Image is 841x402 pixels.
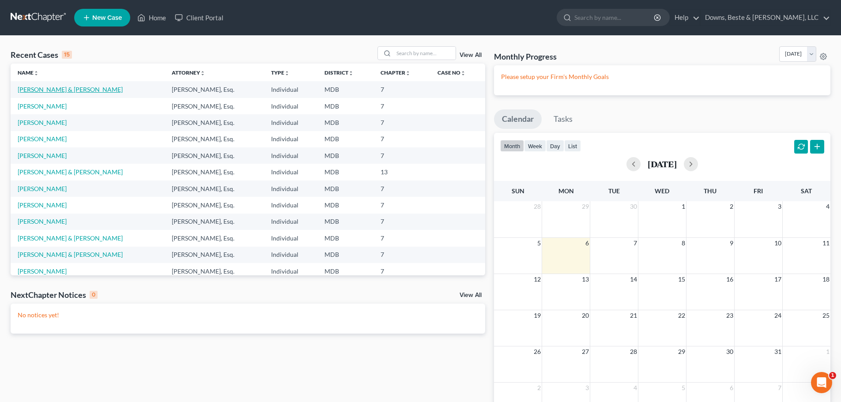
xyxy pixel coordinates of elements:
i: unfold_more [200,71,205,76]
td: MDB [317,247,373,263]
td: Individual [264,230,317,246]
span: 21 [629,310,638,321]
a: Tasks [546,109,581,129]
td: 7 [373,81,430,98]
a: [PERSON_NAME] [18,267,67,275]
td: MDB [317,81,373,98]
span: 2 [729,201,734,212]
a: Help [670,10,700,26]
a: [PERSON_NAME] [18,102,67,110]
td: [PERSON_NAME], Esq. [165,247,264,263]
span: 9 [729,238,734,248]
button: week [524,140,546,152]
td: MDB [317,230,373,246]
span: 13 [581,274,590,285]
td: 7 [373,263,430,279]
span: 19 [533,310,542,321]
span: 20 [581,310,590,321]
td: 7 [373,180,430,197]
a: Home [133,10,170,26]
td: MDB [317,131,373,147]
td: [PERSON_NAME], Esq. [165,230,264,246]
input: Search by name... [574,9,655,26]
span: 1 [681,201,686,212]
a: View All [460,292,482,298]
span: 4 [825,201,830,212]
td: 7 [373,131,430,147]
h3: Monthly Progress [494,51,557,62]
button: month [500,140,524,152]
td: MDB [317,214,373,230]
div: NextChapter Notices [11,289,98,300]
a: [PERSON_NAME] [18,218,67,225]
a: [PERSON_NAME] [18,135,67,143]
td: MDB [317,98,373,114]
td: Individual [264,147,317,164]
td: MDB [317,147,373,164]
a: Districtunfold_more [324,69,354,76]
a: Nameunfold_more [18,69,39,76]
td: Individual [264,247,317,263]
td: MDB [317,263,373,279]
h2: [DATE] [648,159,677,169]
span: 30 [725,346,734,357]
a: [PERSON_NAME] [18,152,67,159]
span: 2 [536,383,542,393]
a: [PERSON_NAME] [18,185,67,192]
span: New Case [92,15,122,21]
span: 5 [536,238,542,248]
a: Chapterunfold_more [381,69,411,76]
span: 1 [825,346,830,357]
td: 7 [373,214,430,230]
i: unfold_more [460,71,466,76]
a: [PERSON_NAME] & [PERSON_NAME] [18,251,123,258]
a: [PERSON_NAME] & [PERSON_NAME] [18,234,123,242]
div: Recent Cases [11,49,72,60]
a: Client Portal [170,10,228,26]
td: 7 [373,247,430,263]
td: Individual [264,114,317,131]
span: 29 [677,346,686,357]
span: 14 [629,274,638,285]
span: 22 [677,310,686,321]
i: unfold_more [284,71,290,76]
p: No notices yet! [18,311,478,319]
span: 30 [629,201,638,212]
span: Sat [801,187,812,195]
span: 7 [633,238,638,248]
span: Sun [512,187,524,195]
span: 4 [633,383,638,393]
td: Individual [264,214,317,230]
span: 27 [581,346,590,357]
span: 12 [533,274,542,285]
span: 10 [773,238,782,248]
span: Mon [558,187,574,195]
span: 3 [585,383,590,393]
td: [PERSON_NAME], Esq. [165,263,264,279]
span: 28 [629,346,638,357]
span: Wed [655,187,669,195]
iframe: Intercom live chat [811,372,832,393]
i: unfold_more [405,71,411,76]
a: Downs, Beste & [PERSON_NAME], LLC [701,10,830,26]
span: 5 [681,383,686,393]
td: MDB [317,164,373,180]
td: Individual [264,197,317,213]
span: 31 [773,346,782,357]
span: 17 [773,274,782,285]
td: 7 [373,98,430,114]
td: 7 [373,114,430,131]
td: [PERSON_NAME], Esq. [165,214,264,230]
input: Search by name... [394,47,456,60]
span: 29 [581,201,590,212]
span: 6 [729,383,734,393]
i: unfold_more [34,71,39,76]
td: Individual [264,98,317,114]
td: [PERSON_NAME], Esq. [165,131,264,147]
span: 16 [725,274,734,285]
td: [PERSON_NAME], Esq. [165,147,264,164]
td: [PERSON_NAME], Esq. [165,164,264,180]
td: Individual [264,131,317,147]
td: 13 [373,164,430,180]
span: Thu [704,187,717,195]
